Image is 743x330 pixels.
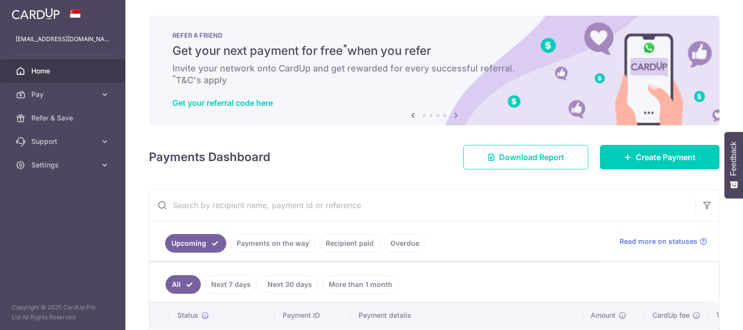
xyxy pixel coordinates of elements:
span: Amount [591,310,616,320]
h6: Invite your network onto CardUp and get rewarded for every successful referral. T&C's apply [172,63,696,86]
input: Search by recipient name, payment id or reference [149,189,695,221]
a: Download Report [463,145,588,169]
span: Download Report [499,151,564,163]
a: Get your referral code here [172,98,273,108]
h4: Payments Dashboard [149,148,270,166]
a: Next 7 days [205,275,257,294]
a: All [166,275,201,294]
a: Next 30 days [261,275,318,294]
span: Create Payment [636,151,695,163]
span: Read more on statuses [620,236,697,246]
span: CardUp fee [652,310,690,320]
p: REFER A FRIEND [172,31,696,39]
span: Home [31,66,96,76]
button: Feedback - Show survey [724,132,743,198]
a: Create Payment [600,145,719,169]
th: Payment ID [275,303,351,328]
span: Support [31,137,96,146]
h5: Get your next payment for free when you refer [172,43,696,59]
img: CardUp [12,8,60,20]
p: [EMAIL_ADDRESS][DOMAIN_NAME] [16,34,110,44]
img: RAF banner [149,16,719,125]
span: Status [177,310,198,320]
a: Payments on the way [230,234,315,253]
a: More than 1 month [322,275,399,294]
span: Settings [31,160,96,170]
a: Read more on statuses [620,236,707,246]
a: Overdue [384,234,426,253]
span: Refer & Save [31,113,96,123]
iframe: Opens a widget where you can find more information [680,301,733,325]
a: Upcoming [165,234,226,253]
a: Recipient paid [319,234,380,253]
th: Payment details [351,303,583,328]
span: Feedback [729,141,738,176]
span: Pay [31,90,96,99]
